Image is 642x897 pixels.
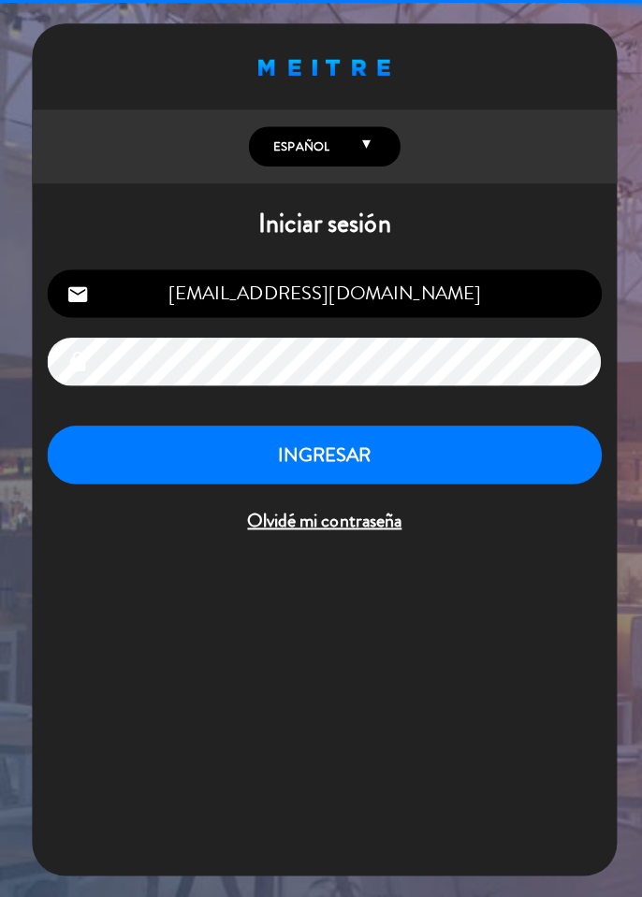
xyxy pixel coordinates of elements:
i: lock [66,347,88,369]
i: email [66,280,88,302]
img: MEITRE [255,59,386,75]
h1: Iniciar sesión [32,206,609,238]
button: INGRESAR [47,421,594,480]
span: Olvidé mi contraseña [47,500,594,531]
input: Correo Electrónico [47,267,594,314]
span: Español [266,136,326,154]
